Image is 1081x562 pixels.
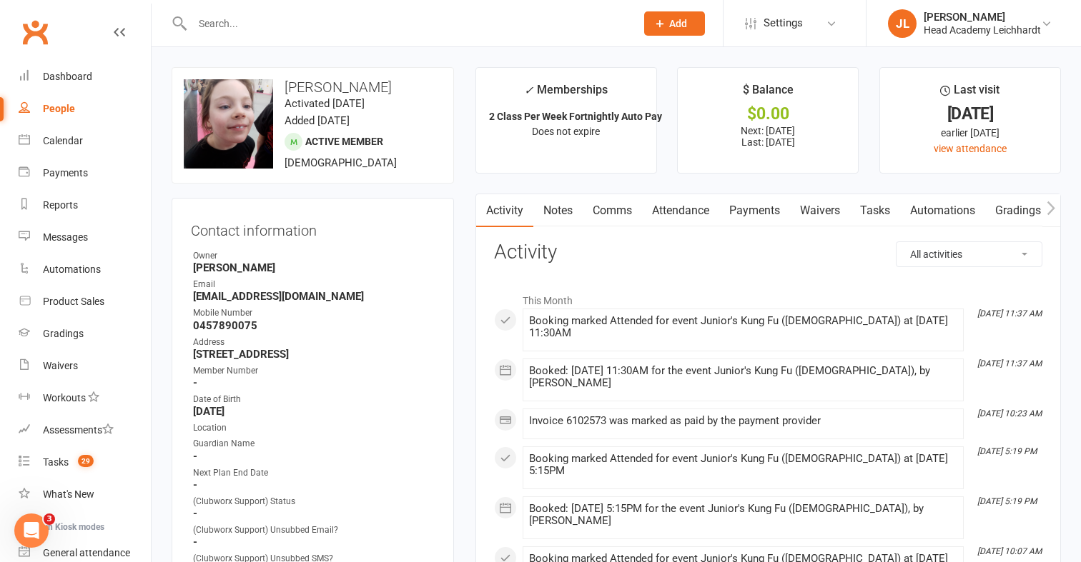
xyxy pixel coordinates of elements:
a: Tasks 29 [19,446,151,478]
div: Last visit [940,81,999,106]
p: Next: [DATE] Last: [DATE] [691,125,845,148]
strong: - [193,536,435,548]
span: 29 [78,455,94,467]
div: Automations [43,264,101,275]
strong: [EMAIL_ADDRESS][DOMAIN_NAME] [193,290,435,303]
div: Messages [43,231,88,243]
div: What's New [43,488,94,500]
div: Mobile Number [193,306,435,320]
a: Assessments [19,414,151,446]
img: image1722926080.png [184,79,273,169]
i: [DATE] 5:19 PM [977,496,1037,506]
strong: [PERSON_NAME] [193,261,435,274]
strong: - [193,507,435,520]
div: Email [193,278,435,291]
a: Dashboard [19,61,151,93]
i: [DATE] 5:19 PM [977,446,1037,456]
iframe: Intercom live chat [14,513,49,548]
div: (Clubworx Support) Status [193,495,435,508]
i: ✓ [524,84,533,97]
button: Add [644,11,705,36]
div: Booked: [DATE] 11:30AM for the event Junior's Kung Fu ([DEMOGRAPHIC_DATA]), by [PERSON_NAME] [529,365,957,389]
div: Next Plan End Date [193,466,435,480]
h3: Contact information [191,217,435,239]
time: Activated [DATE] [285,97,365,110]
div: Tasks [43,456,69,468]
div: [PERSON_NAME] [924,11,1041,24]
div: Owner [193,249,435,263]
a: Workouts [19,382,151,414]
i: [DATE] 11:37 AM [977,358,1042,368]
a: People [19,93,151,125]
a: What's New [19,478,151,511]
a: Clubworx [17,14,53,50]
div: General attendance [43,547,130,558]
i: [DATE] 10:23 AM [977,408,1042,418]
div: Waivers [43,360,78,371]
input: Search... [188,14,626,34]
a: Messages [19,221,151,254]
div: Dashboard [43,71,92,82]
span: Settings [764,7,803,39]
div: $0.00 [691,106,845,121]
a: Automations [19,254,151,286]
span: [DEMOGRAPHIC_DATA] [285,156,397,169]
h3: Activity [494,241,1042,264]
strong: 0457890075 [193,319,435,332]
span: Add [669,18,687,29]
i: [DATE] 11:37 AM [977,308,1042,318]
a: Comms [583,194,642,227]
span: 3 [44,513,55,525]
a: Gradings [19,318,151,350]
strong: 2 Class Per Week Fortnightly Auto Pay [489,111,662,122]
li: This Month [494,286,1042,308]
div: Member Number [193,364,435,378]
div: Calendar [43,135,83,146]
div: Head Academy Leichhardt [924,24,1041,36]
div: Invoice 6102573 was marked as paid by the payment provider [529,415,957,427]
div: People [43,103,75,114]
a: Attendance [642,194,719,227]
div: Date of Birth [193,393,435,406]
strong: - [193,376,435,389]
a: Activity [476,194,533,227]
div: Guardian Name [193,437,435,451]
a: Tasks [850,194,900,227]
time: Added [DATE] [285,114,350,127]
a: Waivers [790,194,850,227]
div: Payments [43,167,88,179]
a: Automations [900,194,985,227]
div: (Clubworx Support) Unsubbed Email? [193,523,435,537]
div: Booked: [DATE] 5:15PM for the event Junior's Kung Fu ([DEMOGRAPHIC_DATA]), by [PERSON_NAME] [529,503,957,527]
div: Location [193,421,435,435]
h3: [PERSON_NAME] [184,79,442,95]
i: [DATE] 10:07 AM [977,546,1042,556]
div: Memberships [524,81,608,107]
a: Notes [533,194,583,227]
a: Reports [19,189,151,221]
div: Assessments [43,424,114,436]
div: [DATE] [893,106,1047,121]
div: Gradings [43,328,84,339]
strong: [DATE] [193,405,435,418]
strong: [STREET_ADDRESS] [193,348,435,361]
div: earlier [DATE] [893,125,1047,141]
div: Booking marked Attended for event Junior's Kung Fu ([DEMOGRAPHIC_DATA]) at [DATE] 11:30AM [529,315,957,339]
a: view attendance [934,143,1007,154]
div: $ Balance [743,81,794,106]
span: Does not expire [532,126,600,137]
a: Waivers [19,350,151,382]
div: Workouts [43,392,86,403]
strong: - [193,478,435,491]
strong: - [193,450,435,463]
div: JL [888,9,917,38]
span: Active member [305,136,383,147]
a: Payments [719,194,790,227]
a: Payments [19,157,151,189]
div: Booking marked Attended for event Junior's Kung Fu ([DEMOGRAPHIC_DATA]) at [DATE] 5:15PM [529,453,957,477]
div: Product Sales [43,296,104,307]
a: Calendar [19,125,151,157]
div: Address [193,336,435,349]
div: Reports [43,199,78,211]
a: Product Sales [19,286,151,318]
